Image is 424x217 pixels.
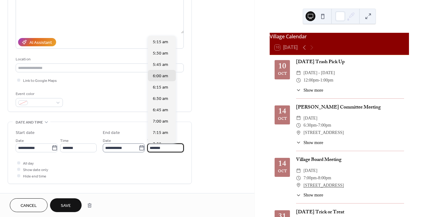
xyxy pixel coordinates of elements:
[296,104,404,112] div: [PERSON_NAME] Committee Meeting
[296,69,301,77] div: ​
[153,50,168,56] span: 5:30 am
[270,33,409,40] div: Village Calendar
[16,91,62,97] div: Event color
[296,115,301,122] div: ​
[153,84,168,90] span: 6:15 am
[296,174,301,182] div: ​
[296,139,301,146] div: ​
[153,39,168,45] span: 5:15 am
[303,182,344,189] a: [STREET_ADDRESS]
[303,122,317,129] span: 6:30pm
[10,198,48,212] button: Cancel
[296,209,404,216] div: [DATE] Trick or Treat
[303,139,323,146] span: Show more
[23,78,57,84] span: Link to Google Maps
[147,138,156,144] span: Time
[153,129,168,136] span: 7:15 am
[320,77,333,84] span: 1:00pm
[278,72,287,76] div: Oct
[319,77,320,84] span: -
[303,192,323,198] span: Show more
[23,167,48,173] span: Show date only
[296,167,301,174] div: ​
[16,119,43,126] span: Date and time
[318,122,331,129] span: 7:00pm
[278,117,287,121] div: Oct
[296,122,301,129] div: ​
[303,167,317,174] span: [DATE]
[16,138,24,144] span: Date
[296,192,323,198] button: ​Show more
[303,129,344,136] span: [STREET_ADDRESS]
[278,170,287,174] div: Oct
[303,115,317,122] span: [DATE]
[296,139,323,146] button: ​Show more
[21,203,37,209] span: Cancel
[50,198,82,212] button: Save
[23,173,46,180] span: Hide end time
[29,40,52,46] div: AI Assistant
[317,174,318,182] span: -
[16,130,35,136] div: Start date
[153,95,168,102] span: 6:30 am
[103,130,120,136] div: End date
[278,63,286,71] div: 10
[296,87,323,93] button: ​Show more
[278,108,286,116] div: 14
[16,191,48,198] span: Recurring event
[296,129,301,136] div: ​
[317,122,318,129] span: -
[303,77,319,84] span: 12:00pm
[153,107,168,113] span: 6:45 am
[296,192,301,198] div: ​
[278,161,286,169] div: 14
[16,56,183,63] div: Location
[153,118,168,124] span: 7:00 am
[303,69,335,77] span: [DATE] - [DATE]
[60,138,69,144] span: Time
[61,203,71,209] span: Save
[296,87,301,93] div: ​
[296,182,301,189] div: ​
[318,174,331,182] span: 8:00pm
[103,138,111,144] span: Date
[153,141,168,147] span: 7:30 am
[296,59,404,66] div: [DATE] Trash Pick Up
[303,174,317,182] span: 7:00pm
[23,160,34,167] span: All day
[296,77,301,84] div: ​
[153,61,168,68] span: 5:45 am
[153,73,168,79] span: 6:00 am
[18,38,56,46] button: AI Assistant
[296,157,404,164] div: Village Board Meeting
[303,87,323,93] span: Show more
